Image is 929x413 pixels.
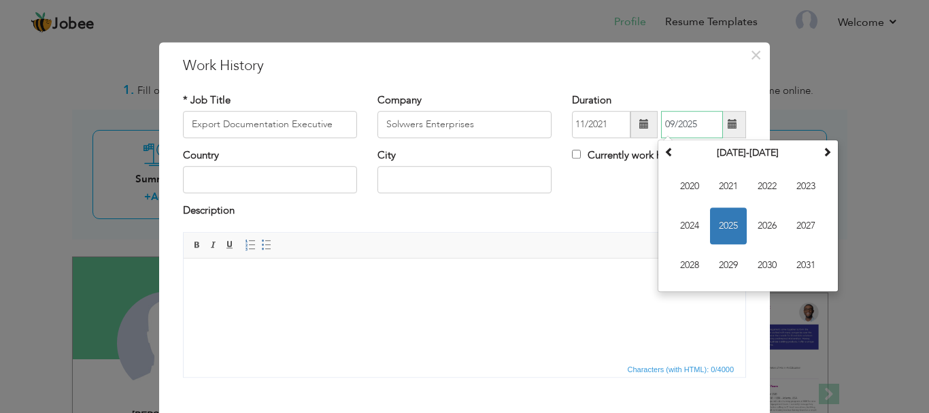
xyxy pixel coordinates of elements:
span: 2021 [710,168,747,205]
label: City [377,148,396,163]
span: 2023 [788,168,824,205]
label: Duration [572,93,611,108]
span: 2031 [788,247,824,284]
div: Statistics [625,363,739,376]
a: Italic [206,237,221,252]
a: Insert/Remove Bulleted List [259,237,274,252]
input: Currently work here [572,150,581,159]
span: × [750,43,762,67]
span: 2020 [671,168,708,205]
th: Select Decade [677,143,819,163]
a: Bold [190,237,205,252]
h3: Work History [183,56,746,76]
span: Characters (with HTML): 0/4000 [625,363,737,376]
label: Company [377,93,422,108]
span: 2026 [749,208,786,244]
span: 2027 [788,208,824,244]
label: * Job Title [183,93,231,108]
span: 2030 [749,247,786,284]
iframe: Rich Text Editor, workEditor [184,259,745,361]
span: 2028 [671,247,708,284]
label: Currently work here [572,148,676,163]
input: From [572,111,630,138]
span: 2022 [749,168,786,205]
button: Close [745,44,766,66]
label: Description [183,204,235,218]
span: Next Decade [822,147,832,156]
a: Underline [222,237,237,252]
span: 2024 [671,208,708,244]
span: 2025 [710,208,747,244]
span: 2029 [710,247,747,284]
input: Present [661,111,723,138]
a: Insert/Remove Numbered List [243,237,258,252]
label: Country [183,148,219,163]
span: Previous Decade [664,147,674,156]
